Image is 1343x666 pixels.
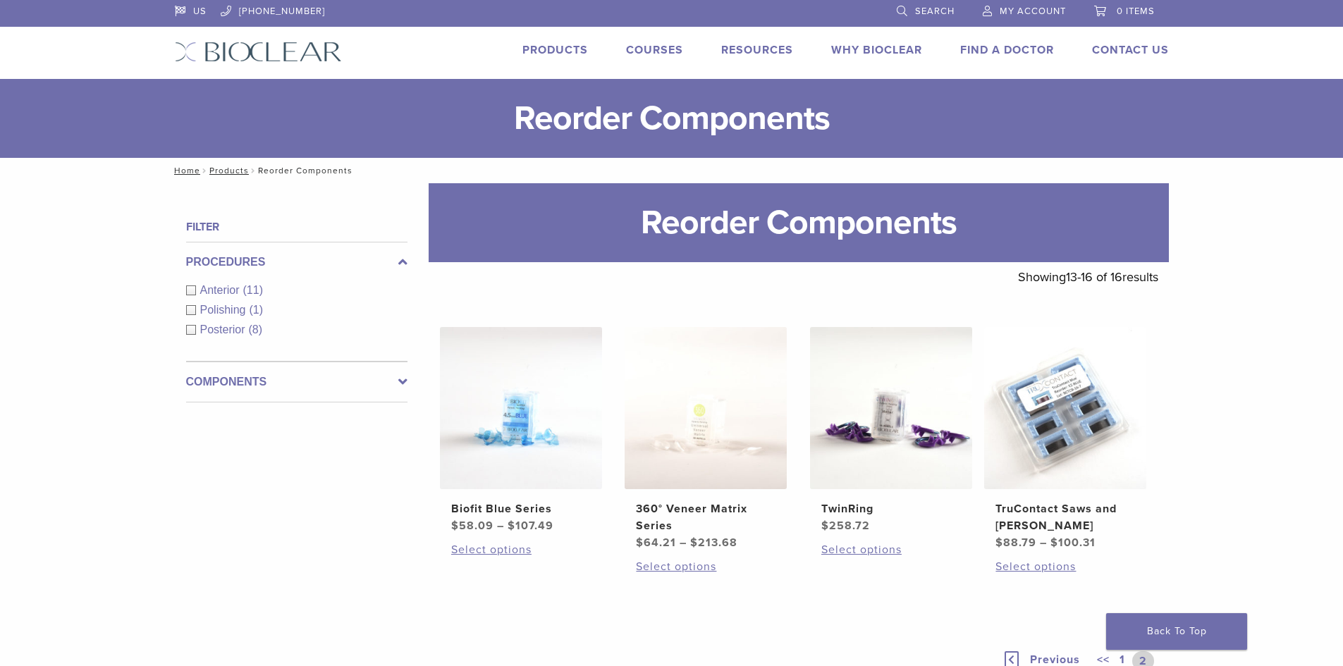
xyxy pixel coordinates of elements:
nav: Reorder Components [164,158,1179,183]
p: Showing results [1018,262,1158,292]
a: Find A Doctor [960,43,1054,57]
bdi: 258.72 [821,519,870,533]
bdi: 88.79 [995,536,1036,550]
bdi: 213.68 [690,536,737,550]
span: – [680,536,687,550]
bdi: 58.09 [451,519,493,533]
span: $ [451,519,459,533]
img: TruContact Saws and Sanders [984,327,1146,489]
span: My Account [1000,6,1066,17]
h2: TruContact Saws and [PERSON_NAME] [995,500,1135,534]
label: Procedures [186,254,407,271]
bdi: 100.31 [1050,536,1096,550]
a: Why Bioclear [831,43,922,57]
label: Components [186,374,407,390]
a: TwinRingTwinRing $258.72 [809,327,974,534]
span: (8) [249,323,263,335]
h2: Biofit Blue Series [451,500,591,517]
span: / [249,167,258,174]
h4: Filter [186,218,407,235]
a: Products [209,166,249,175]
span: (11) [243,284,263,296]
span: (1) [249,304,263,316]
a: Products [522,43,588,57]
a: Select options for “Biofit Blue Series” [451,541,591,558]
a: Biofit Blue SeriesBiofit Blue Series [439,327,603,534]
h2: 360° Veneer Matrix Series [636,500,775,534]
img: Bioclear [175,42,342,62]
span: – [497,519,504,533]
a: Back To Top [1106,613,1247,650]
bdi: 107.49 [508,519,553,533]
a: 360° Veneer Matrix Series360° Veneer Matrix Series [624,327,788,551]
span: $ [690,536,698,550]
bdi: 64.21 [636,536,676,550]
span: Anterior [200,284,243,296]
h1: Reorder Components [429,183,1169,262]
a: Select options for “TruContact Saws and Sanders” [995,558,1135,575]
span: / [200,167,209,174]
span: $ [995,536,1003,550]
span: $ [508,519,515,533]
a: TruContact Saws and SandersTruContact Saws and [PERSON_NAME] [983,327,1148,551]
a: Select options for “TwinRing” [821,541,961,558]
a: Contact Us [1092,43,1169,57]
span: $ [821,519,829,533]
span: Search [915,6,955,17]
span: $ [636,536,644,550]
a: Select options for “360° Veneer Matrix Series” [636,558,775,575]
span: 0 items [1117,6,1155,17]
span: $ [1050,536,1058,550]
a: Courses [626,43,683,57]
a: Home [170,166,200,175]
span: 13-16 of 16 [1066,269,1122,285]
span: Polishing [200,304,250,316]
img: 360° Veneer Matrix Series [625,327,787,489]
h2: TwinRing [821,500,961,517]
span: Posterior [200,323,249,335]
img: TwinRing [810,327,972,489]
img: Biofit Blue Series [440,327,602,489]
span: – [1040,536,1047,550]
a: Resources [721,43,793,57]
